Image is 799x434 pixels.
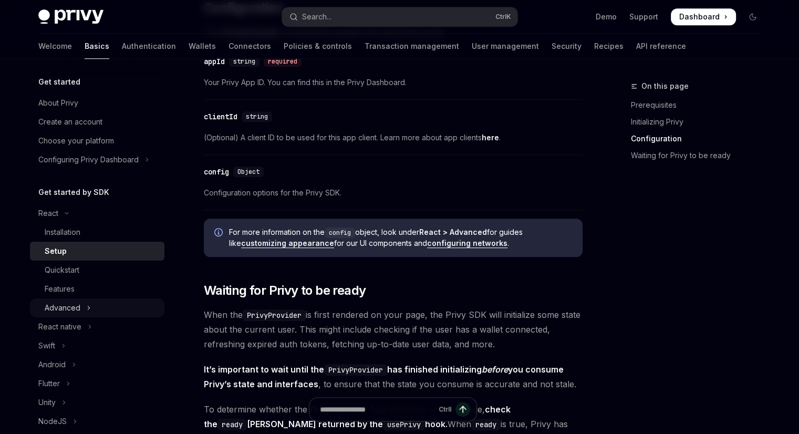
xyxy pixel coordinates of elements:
code: PrivyProvider [324,364,387,376]
span: When the is first rendered on your page, the Privy SDK will initialize some state about the curre... [204,307,583,352]
a: Quickstart [30,261,164,280]
a: Security [552,34,582,59]
a: Configuration [631,130,770,147]
span: Waiting for Privy to be ready [204,282,366,299]
div: Create an account [38,116,102,128]
a: Choose your platform [30,131,164,150]
a: Prerequisites [631,97,770,113]
span: Configuration options for the Privy SDK. [204,187,583,199]
button: Toggle Flutter section [30,374,164,393]
div: Installation [45,226,80,239]
strong: React > Advanced [419,228,487,236]
a: Dashboard [671,8,736,25]
div: clientId [204,111,237,122]
button: Toggle dark mode [744,8,761,25]
span: Dashboard [679,12,720,22]
a: Waiting for Privy to be ready [631,147,770,164]
span: Ctrl K [495,13,511,21]
strong: It’s important to wait until the has finished initializing you consume Privy’s state and interfaces [204,364,564,389]
span: Your Privy App ID. You can find this in the Privy Dashboard. [204,76,583,89]
button: Toggle Android section [30,355,164,374]
a: Wallets [189,34,216,59]
a: Recipes [594,34,624,59]
a: Initializing Privy [631,113,770,130]
button: Toggle React native section [30,317,164,336]
span: For more information on the object, look under for guides like for our UI components and . [229,227,572,249]
a: Basics [85,34,109,59]
div: Choose your platform [38,135,114,147]
a: About Privy [30,94,164,112]
a: Connectors [229,34,271,59]
span: On this page [641,80,689,92]
a: customizing appearance [241,239,334,248]
a: Authentication [122,34,176,59]
div: Features [45,283,75,295]
a: Policies & controls [284,34,352,59]
span: string [233,57,255,66]
span: (Optional) A client ID to be used for this app client. Learn more about app clients . [204,131,583,144]
button: Send message [455,402,470,417]
div: Unity [38,396,56,409]
div: Advanced [45,302,80,314]
a: Welcome [38,34,72,59]
a: API reference [636,34,686,59]
button: Toggle Unity section [30,393,164,412]
div: Android [38,358,66,371]
div: Search... [302,11,331,23]
span: string [246,112,268,121]
div: NodeJS [38,415,67,428]
button: Open search [282,7,517,26]
a: Features [30,280,164,298]
div: About Privy [38,97,78,109]
h5: Get started by SDK [38,186,109,199]
a: User management [472,34,539,59]
button: Toggle Advanced section [30,298,164,317]
div: Setup [45,245,67,257]
svg: Info [214,228,225,239]
div: Quickstart [45,264,79,276]
a: Demo [596,12,617,22]
em: before [482,364,508,375]
a: Support [629,12,658,22]
div: Configuring Privy Dashboard [38,153,139,166]
a: Transaction management [365,34,459,59]
div: required [264,56,302,67]
a: Setup [30,242,164,261]
div: React [38,207,58,220]
span: Object [237,168,260,176]
div: Swift [38,339,55,352]
a: configuring networks [427,239,507,248]
button: Toggle NodeJS section [30,412,164,431]
button: Toggle Swift section [30,336,164,355]
code: config [325,228,355,238]
a: Installation [30,223,164,242]
h5: Get started [38,76,80,88]
a: here [482,133,499,142]
button: Toggle Configuring Privy Dashboard section [30,150,164,169]
div: config [204,167,229,177]
div: React native [38,321,81,333]
button: Toggle React section [30,204,164,223]
div: appId [204,56,225,67]
div: Flutter [38,377,60,390]
span: , to ensure that the state you consume is accurate and not stale. [204,362,583,391]
a: Create an account [30,112,164,131]
img: dark logo [38,9,103,24]
input: Ask a question... [320,398,434,421]
code: PrivyProvider [243,309,306,321]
